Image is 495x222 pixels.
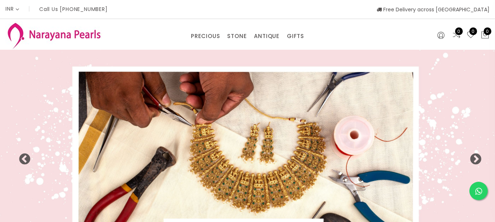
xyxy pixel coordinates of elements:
[455,27,463,35] span: 0
[469,27,477,35] span: 0
[452,31,461,40] a: 0
[227,31,247,42] a: STONE
[18,153,26,161] button: Previous
[377,6,490,13] span: Free Delivery across [GEOGRAPHIC_DATA]
[466,31,475,40] a: 0
[481,31,490,40] button: 0
[287,31,304,42] a: GIFTS
[191,31,220,42] a: PRECIOUS
[469,153,477,161] button: Next
[254,31,280,42] a: ANTIQUE
[484,27,491,35] span: 0
[39,7,108,12] p: Call Us [PHONE_NUMBER]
